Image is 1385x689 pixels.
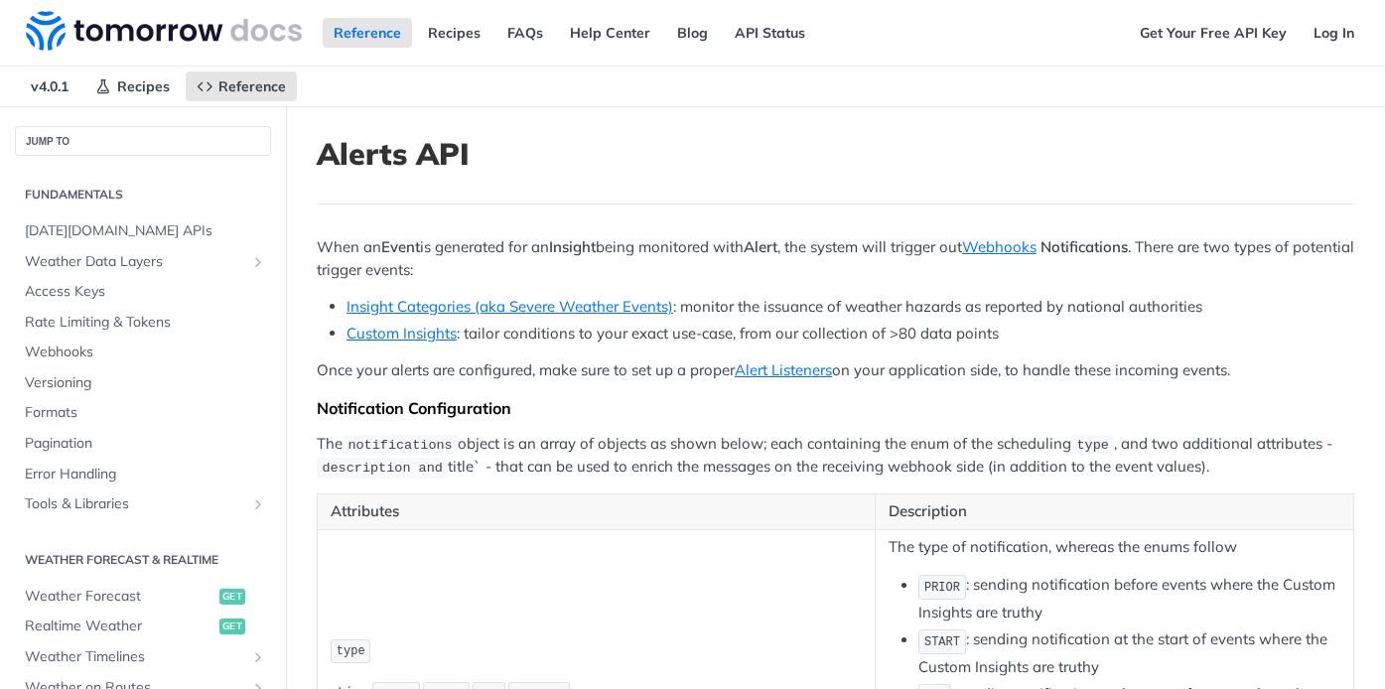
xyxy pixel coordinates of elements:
[1071,435,1114,455] code: type
[250,649,266,665] button: Show subpages for Weather Timelines
[25,252,245,272] span: Weather Data Layers
[15,186,271,204] h2: Fundamentals
[25,494,245,514] span: Tools & Libraries
[317,458,448,478] code: description and
[15,429,271,459] a: Pagination
[218,77,286,95] span: Reference
[317,136,1354,172] h1: Alerts API
[496,18,554,48] a: FAQs
[25,587,214,607] span: Weather Forecast
[417,18,491,48] a: Recipes
[25,313,266,333] span: Rate Limiting & Tokens
[962,237,1037,256] a: Webhooks
[15,126,271,156] button: JUMP TO
[25,403,266,423] span: Formats
[25,373,266,393] span: Versioning
[317,359,1354,382] p: Once your alerts are configured, make sure to set up a proper on your application side, to handle...
[317,236,1354,281] p: When an is generated for an being monitored with , the system will trigger out . There are two ty...
[15,308,271,338] a: Rate Limiting & Tokens
[25,343,266,362] span: Webhooks
[15,247,271,277] a: Weather Data LayersShow subpages for Weather Data Layers
[317,398,1354,418] div: Notification Configuration
[918,629,966,654] code: START
[117,77,170,95] span: Recipes
[666,18,719,48] a: Blog
[20,71,79,101] span: v4.0.1
[25,282,266,302] span: Access Keys
[918,575,966,600] code: PRIOR
[724,18,816,48] a: API Status
[15,642,271,672] a: Weather TimelinesShow subpages for Weather Timelines
[735,360,832,379] a: Alert Listeners
[15,277,271,307] a: Access Keys
[346,296,1354,319] li: : monitor the issuance of weather hazards as reported by national authorities
[219,619,245,634] span: get
[15,368,271,398] a: Versioning
[15,582,271,612] a: Weather Forecastget
[331,500,862,523] p: Attributes
[219,589,245,605] span: get
[15,216,271,246] a: [DATE][DOMAIN_NAME] APIs
[346,323,1354,345] li: : tailor conditions to your exact use-case, from our collection of >80 data points
[343,435,458,455] code: notifications
[918,627,1340,678] li: : sending notification at the start of events where the Custom Insights are truthy
[381,237,420,256] strong: Event
[25,647,245,667] span: Weather Timelines
[744,237,777,256] strong: Alert
[918,573,1340,623] li: : sending notification before events where the Custom Insights are truthy
[1129,18,1298,48] a: Get Your Free API Key
[15,398,271,428] a: Formats
[1040,237,1128,256] strong: Notifications
[186,71,297,101] a: Reference
[15,612,271,641] a: Realtime Weatherget
[559,18,661,48] a: Help Center
[25,221,266,241] span: [DATE][DOMAIN_NAME] APIs
[1303,18,1365,48] a: Log In
[889,536,1340,559] p: The type of notification, whereas the enums follow
[346,324,457,343] a: Custom Insights
[15,460,271,489] a: Error Handling
[323,18,412,48] a: Reference
[889,500,1340,523] p: Description
[331,639,370,664] code: type
[25,617,214,636] span: Realtime Weather
[250,496,266,512] button: Show subpages for Tools & Libraries
[26,11,302,51] img: Tomorrow.io Weather API Docs
[15,338,271,367] a: Webhooks
[15,551,271,569] h2: Weather Forecast & realtime
[25,434,266,454] span: Pagination
[549,237,596,256] strong: Insight
[15,489,271,519] a: Tools & LibrariesShow subpages for Tools & Libraries
[84,71,181,101] a: Recipes
[346,297,673,316] a: Insight Categories (aka Severe Weather Events)
[317,433,1354,480] p: The object is an array of objects as shown below; each containing the enum of the scheduling , an...
[250,254,266,270] button: Show subpages for Weather Data Layers
[25,465,266,484] span: Error Handling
